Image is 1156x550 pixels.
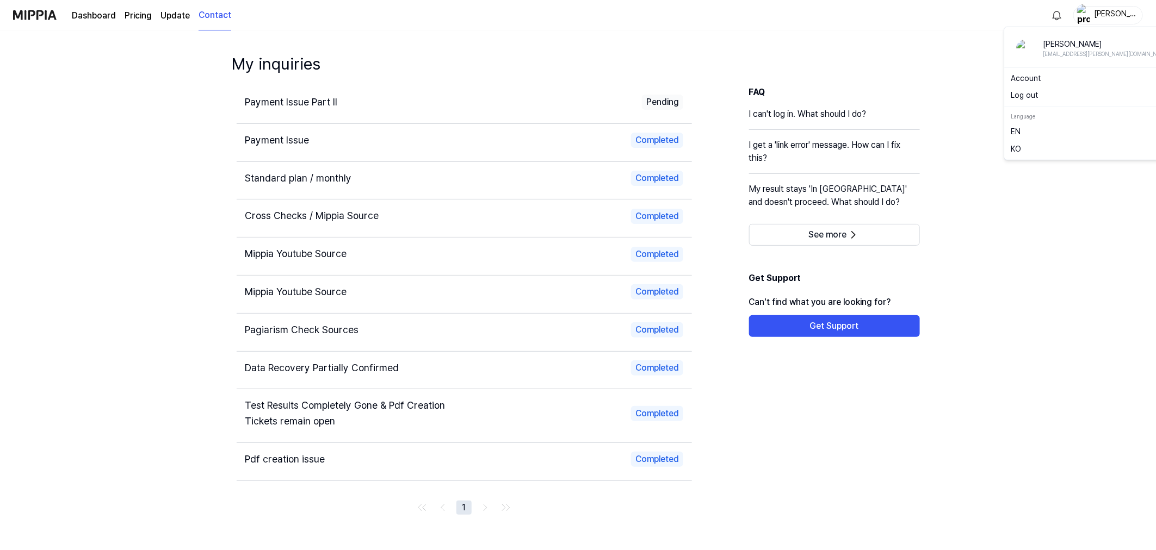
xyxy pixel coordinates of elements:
[631,247,683,262] div: Completed
[1017,40,1034,57] img: profile
[245,453,325,465] span: Pdf creation issue
[245,399,446,427] span: Test Results Completely Gone & Pdf Creation Tickets remain open
[456,501,472,515] button: 1
[749,229,920,240] a: See more
[245,172,352,184] span: Standard plan / monthly
[749,321,920,331] a: Get Support
[631,322,683,337] div: Completed
[199,1,231,30] a: Contact
[749,315,920,337] button: Get Support
[245,210,379,221] span: Cross Checks / Mippia Source
[631,133,683,148] div: Completed
[749,272,920,289] h1: Get Support
[232,52,321,75] h1: My inquiries
[749,86,920,99] h3: FAQ
[631,209,683,224] div: Completed
[245,286,347,297] span: Mippia Youtube Source
[245,248,347,259] span: Mippia Youtube Source
[749,289,920,315] p: Can't find what you are looking for?
[631,360,683,376] div: Completed
[1093,9,1136,21] div: [PERSON_NAME]
[72,9,116,22] a: Dashboard
[631,284,683,299] div: Completed
[1073,6,1143,24] button: profile[PERSON_NAME]
[125,9,152,22] a: Pricing
[245,324,359,335] span: Pagiarism Check Sources
[1077,4,1090,26] img: profile
[749,224,920,246] button: See more
[631,406,683,421] div: Completed
[809,229,847,240] span: See more
[1050,9,1064,22] img: 알림
[749,139,920,173] a: I get a 'link error' message. How can I fix this?
[631,171,683,186] div: Completed
[160,9,190,22] a: Update
[642,95,683,110] div: Pending
[245,96,338,108] span: Payment Issue Part II
[245,362,399,373] span: Data Recovery Partially Confirmed
[749,108,920,129] a: I can't log in. What should I do?
[631,452,683,467] div: Completed
[245,134,310,146] span: Payment Issue
[749,183,920,217] a: My result stays 'In [GEOGRAPHIC_DATA]' and doesn't proceed. What should I do?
